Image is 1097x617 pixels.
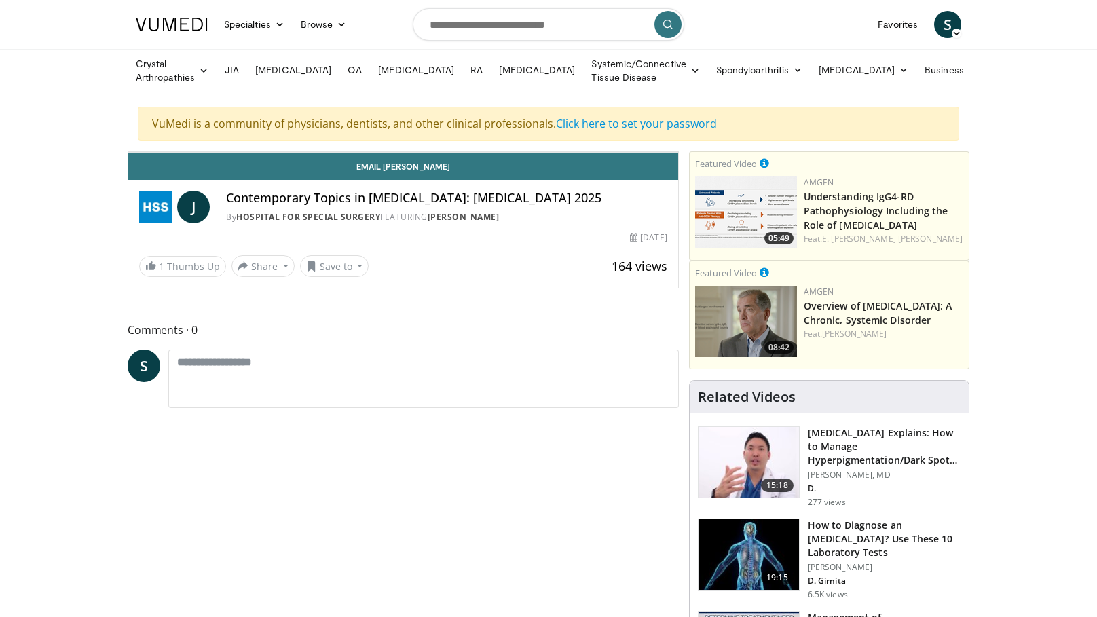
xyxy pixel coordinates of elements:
[583,57,707,84] a: Systemic/Connective Tissue Disease
[159,260,164,273] span: 1
[216,11,293,38] a: Specialties
[128,350,160,382] a: S
[695,157,757,170] small: Featured Video
[934,11,961,38] a: S
[247,56,339,83] a: [MEDICAL_DATA]
[556,116,717,131] a: Click here to set your password
[128,152,678,153] video-js: Video Player
[293,11,355,38] a: Browse
[822,328,887,339] a: [PERSON_NAME]
[870,11,926,38] a: Favorites
[698,519,961,600] a: 19:15 How to Diagnose an [MEDICAL_DATA]? Use These 10 Laboratory Tests [PERSON_NAME] D. Girnita 6...
[128,57,217,84] a: Crystal Arthropathies
[695,176,797,248] a: 05:49
[764,341,794,354] span: 08:42
[698,426,961,508] a: 15:18 [MEDICAL_DATA] Explains: How to Manage Hyperpigmentation/Dark Spots o… [PERSON_NAME], MD D....
[764,232,794,244] span: 05:49
[139,191,172,223] img: Hospital for Special Surgery
[804,328,963,340] div: Feat.
[612,258,667,274] span: 164 views
[339,56,370,83] a: OA
[695,286,797,357] img: 40cb7efb-a405-4d0b-b01f-0267f6ac2b93.png.150x105_q85_crop-smart_upscale.png
[695,286,797,357] a: 08:42
[217,56,247,83] a: JIA
[226,191,667,206] h4: Contemporary Topics in [MEDICAL_DATA]: [MEDICAL_DATA] 2025
[808,562,961,573] p: [PERSON_NAME]
[370,56,462,83] a: [MEDICAL_DATA]
[139,256,226,277] a: 1 Thumbs Up
[231,255,295,277] button: Share
[804,176,834,188] a: Amgen
[136,18,208,31] img: VuMedi Logo
[808,589,848,600] p: 6.5K views
[808,497,846,508] p: 277 views
[413,8,684,41] input: Search topics, interventions
[916,56,986,83] a: Business
[177,191,210,223] a: J
[695,176,797,248] img: 3e5b4ad1-6d9b-4d8f-ba8e-7f7d389ba880.png.150x105_q85_crop-smart_upscale.png
[761,479,794,492] span: 15:18
[128,153,678,180] a: Email [PERSON_NAME]
[808,483,961,494] p: D.
[699,519,799,590] img: 94354a42-e356-4408-ae03-74466ea68b7a.150x105_q85_crop-smart_upscale.jpg
[811,56,916,83] a: [MEDICAL_DATA]
[236,211,380,223] a: Hospital for Special Surgery
[698,389,796,405] h4: Related Videos
[822,233,963,244] a: E. [PERSON_NAME] [PERSON_NAME]
[428,211,500,223] a: [PERSON_NAME]
[808,519,961,559] h3: How to Diagnose an [MEDICAL_DATA]? Use These 10 Laboratory Tests
[804,299,952,326] a: Overview of [MEDICAL_DATA]: A Chronic, Systemic Disorder
[695,267,757,279] small: Featured Video
[630,231,667,244] div: [DATE]
[761,571,794,584] span: 19:15
[708,56,811,83] a: Spondyloarthritis
[462,56,491,83] a: RA
[138,107,959,141] div: VuMedi is a community of physicians, dentists, and other clinical professionals.
[804,190,948,231] a: Understanding IgG4-RD Pathophysiology Including the Role of [MEDICAL_DATA]
[491,56,583,83] a: [MEDICAL_DATA]
[808,470,961,481] p: [PERSON_NAME], MD
[300,255,369,277] button: Save to
[699,427,799,498] img: e1503c37-a13a-4aad-9ea8-1e9b5ff728e6.150x105_q85_crop-smart_upscale.jpg
[804,233,963,245] div: Feat.
[808,576,961,586] p: D. Girnita
[128,321,679,339] span: Comments 0
[804,286,834,297] a: Amgen
[808,426,961,467] h3: [MEDICAL_DATA] Explains: How to Manage Hyperpigmentation/Dark Spots o…
[226,211,667,223] div: By FEATURING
